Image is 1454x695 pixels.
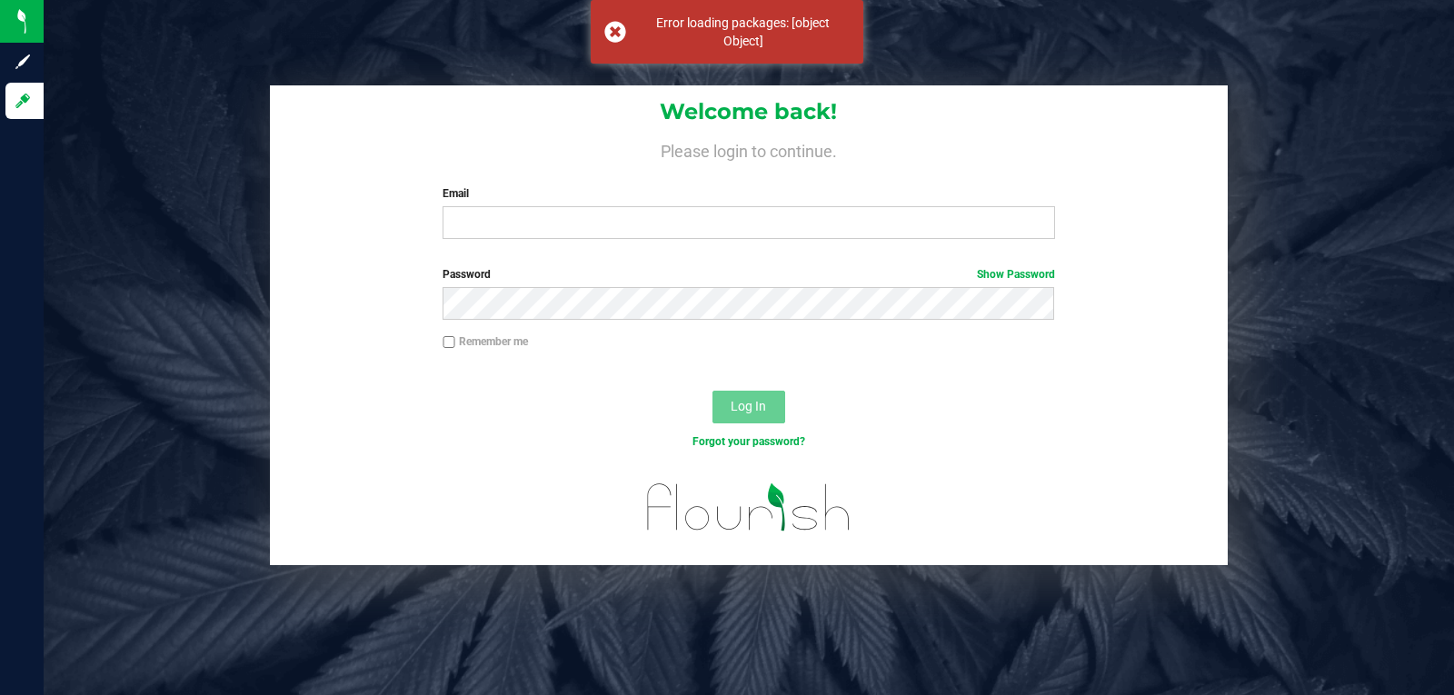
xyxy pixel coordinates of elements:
label: Remember me [443,333,528,350]
h1: Welcome back! [270,100,1229,124]
label: Email [443,185,1054,202]
h4: Please login to continue. [270,138,1229,160]
div: Error loading packages: [object Object] [636,14,850,50]
span: Password [443,268,491,281]
input: Remember me [443,336,455,349]
a: Forgot your password? [692,435,805,448]
button: Log In [712,391,785,423]
span: Log In [731,399,766,413]
inline-svg: Sign up [14,53,32,71]
a: Show Password [977,268,1055,281]
inline-svg: Log in [14,92,32,110]
img: flourish_logo.svg [629,469,869,546]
